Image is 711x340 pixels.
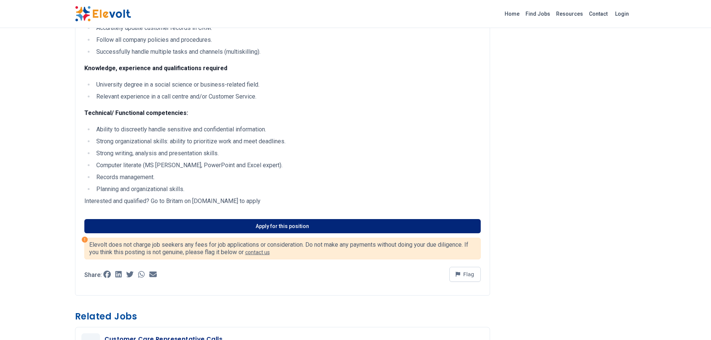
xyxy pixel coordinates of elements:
[89,241,476,256] p: Elevolt does not charge job seekers any fees for job applications or consideration. Do not make a...
[94,173,481,182] li: Records management.
[94,161,481,170] li: Computer literate (MS [PERSON_NAME], PowerPoint and Excel expert).
[553,8,586,20] a: Resources
[84,219,481,233] a: Apply for this position
[94,125,481,134] li: Ability to discreetly handle sensitive and confidential information.
[94,92,481,101] li: Relevant experience in a call centre and/or Customer Service.
[94,80,481,89] li: University degree in a social science or business-related field.
[94,35,481,44] li: Follow all company policies and procedures.
[449,267,481,282] button: Flag
[94,149,481,158] li: Strong writing, analysis and presentation skills.
[84,272,102,278] p: Share:
[94,185,481,194] li: Planning and organizational skills.
[245,249,270,255] a: contact us
[94,47,481,56] li: Successfully handle multiple tasks and channels (multiskilling).
[94,137,481,146] li: Strong organizational skills: ability to prioritize work and meet deadlines.
[611,6,633,21] a: Login
[75,6,131,22] img: Elevolt
[502,8,523,20] a: Home
[84,65,227,72] strong: Knowledge, experience and qualifications required
[84,109,188,116] strong: Technical/ Functional competencies:
[94,24,481,32] li: Accurately update customer records in CRM.
[84,197,481,206] p: Interested and qualified? Go to Britam on [DOMAIN_NAME] to apply
[75,311,490,322] h3: Related Jobs
[674,304,711,340] iframe: Chat Widget
[523,8,553,20] a: Find Jobs
[586,8,611,20] a: Contact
